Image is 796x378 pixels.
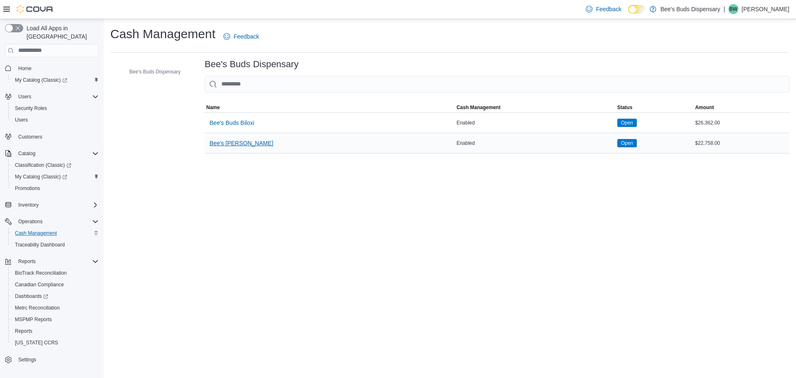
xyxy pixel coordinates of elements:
a: Customers [15,132,46,142]
span: Home [18,65,32,72]
a: Feedback [582,1,624,17]
a: Users [12,115,31,125]
a: My Catalog (Classic) [12,172,70,182]
button: Amount [694,102,789,112]
a: Canadian Compliance [12,280,67,290]
button: Cash Management [455,102,616,112]
span: Classification (Classic) [12,160,99,170]
span: Amount [695,104,714,111]
span: Cash Management [12,228,99,238]
span: Name [206,104,220,111]
span: Inventory [15,200,99,210]
span: Operations [18,218,43,225]
span: Users [18,93,31,100]
div: Enabled [455,138,616,148]
span: Customers [18,134,42,140]
button: Customers [2,131,102,143]
span: Cash Management [456,104,500,111]
button: Reports [2,256,102,267]
a: Classification (Classic) [8,159,102,171]
span: Reports [18,258,36,265]
span: Dashboards [12,291,99,301]
p: Bee's Buds Dispensary [660,4,720,14]
input: Dark Mode [628,5,646,14]
a: Dashboards [12,291,51,301]
button: Users [8,114,102,126]
span: Operations [15,217,99,227]
button: Name [205,102,455,112]
span: Feedback [233,32,259,41]
span: [US_STATE] CCRS [15,339,58,346]
span: My Catalog (Classic) [12,172,99,182]
span: Bee's Buds Dispensary [129,68,181,75]
span: Open [617,119,637,127]
span: Settings [18,356,36,363]
span: Status [617,104,633,111]
button: Bee's [PERSON_NAME] [206,135,277,151]
span: MSPMP Reports [12,315,99,324]
span: Catalog [15,149,99,159]
h1: Cash Management [110,26,215,42]
button: Operations [15,217,46,227]
button: Settings [2,354,102,366]
span: Traceabilty Dashboard [12,240,99,250]
button: Security Roles [8,102,102,114]
button: Status [616,102,694,112]
a: My Catalog (Classic) [8,171,102,183]
button: [US_STATE] CCRS [8,337,102,349]
span: Cash Management [15,230,57,237]
button: Operations [2,216,102,227]
span: Dashboards [15,293,48,300]
span: Promotions [12,183,99,193]
span: Canadian Compliance [12,280,99,290]
p: | [723,4,725,14]
span: Settings [15,354,99,365]
span: BioTrack Reconciliation [15,270,67,276]
span: BioTrack Reconciliation [12,268,99,278]
button: Bee's Buds Biloxi [206,115,258,131]
a: Reports [12,326,36,336]
a: My Catalog (Classic) [12,75,70,85]
span: Promotions [15,185,40,192]
button: MSPMP Reports [8,314,102,325]
a: Classification (Classic) [12,160,75,170]
button: Metrc Reconciliation [8,302,102,314]
button: Reports [8,325,102,337]
span: Customers [15,132,99,142]
h3: Bee's Buds Dispensary [205,59,299,69]
button: Inventory [15,200,42,210]
span: Open [617,139,637,147]
span: My Catalog (Classic) [15,77,67,83]
span: BW [729,4,737,14]
span: Load All Apps in [GEOGRAPHIC_DATA] [23,24,99,41]
span: Users [12,115,99,125]
a: My Catalog (Classic) [8,74,102,86]
span: Reports [15,256,99,266]
a: Cash Management [12,228,60,238]
input: This is a search bar. As you type, the results lower in the page will automatically filter. [205,76,789,93]
span: Washington CCRS [12,338,99,348]
button: BioTrack Reconciliation [8,267,102,279]
a: [US_STATE] CCRS [12,338,61,348]
div: Enabled [455,118,616,128]
span: Feedback [596,5,621,13]
span: Inventory [18,202,39,208]
span: Bee's [PERSON_NAME] [210,139,274,147]
button: Home [2,62,102,74]
span: My Catalog (Classic) [12,75,99,85]
div: $22,758.00 [694,138,789,148]
button: Bee's Buds Dispensary [118,67,184,77]
a: Metrc Reconciliation [12,303,63,313]
button: Canadian Compliance [8,279,102,290]
div: Bow Wilson [728,4,738,14]
a: Dashboards [8,290,102,302]
p: [PERSON_NAME] [742,4,789,14]
span: Security Roles [12,103,99,113]
a: BioTrack Reconciliation [12,268,70,278]
span: Users [15,117,28,123]
button: Promotions [8,183,102,194]
span: Users [15,92,99,102]
button: Cash Management [8,227,102,239]
button: Inventory [2,199,102,211]
span: Canadian Compliance [15,281,64,288]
